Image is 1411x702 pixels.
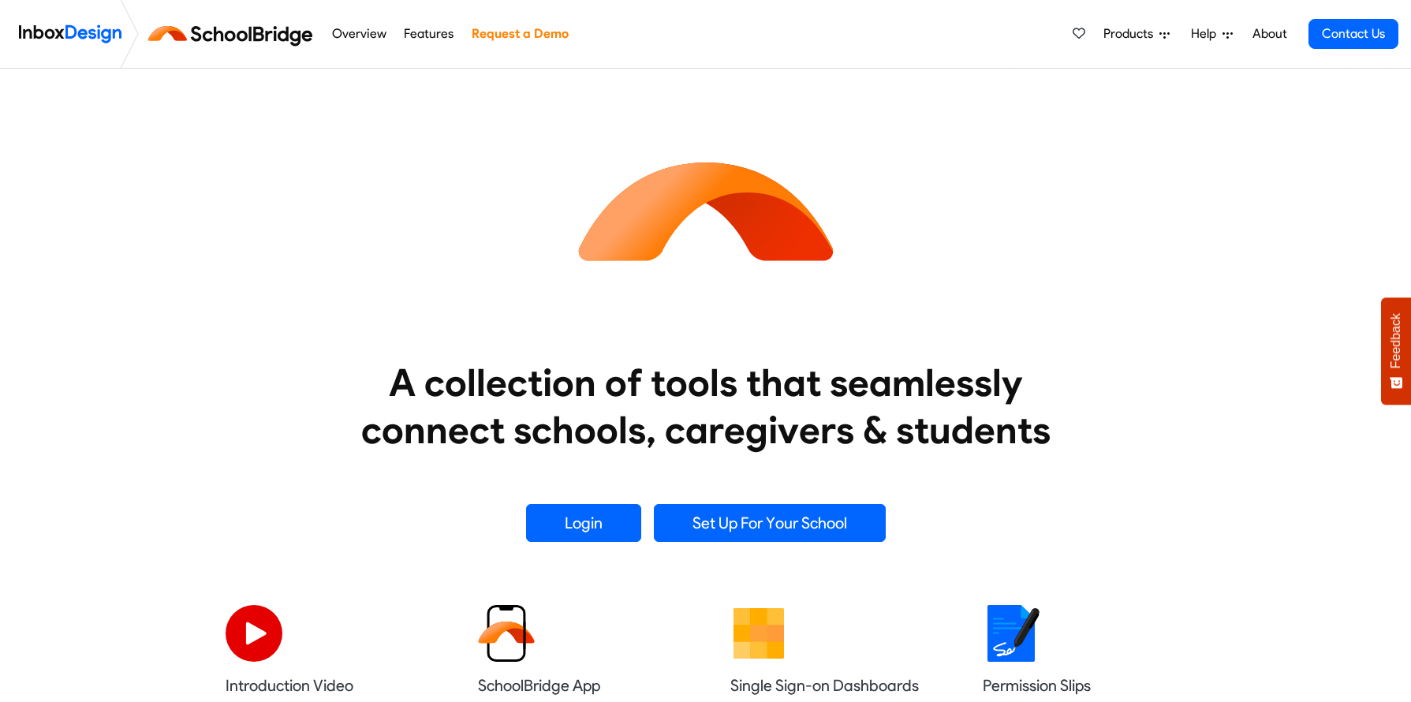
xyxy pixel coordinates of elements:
[983,605,1040,662] img: 2022_01_18_icon_signature.svg
[226,605,282,662] img: 2022_07_11_icon_video_playback.svg
[526,504,641,542] a: Login
[478,674,681,696] h5: SchoolBridge App
[226,674,429,696] h5: Introduction Video
[1308,19,1398,49] a: Contact Us
[654,504,886,542] a: Set Up For Your School
[730,605,787,662] img: 2022_01_13_icon_grid.svg
[327,18,390,50] a: Overview
[730,674,934,696] h5: Single Sign-on Dashboards
[1248,18,1291,50] a: About
[478,605,535,662] img: 2022_01_13_icon_sb_app.svg
[1191,24,1222,43] span: Help
[1185,18,1239,50] a: Help
[564,69,848,353] img: icon_schoolbridge.svg
[983,674,1186,696] h5: Permission Slips
[400,18,458,50] a: Features
[1103,24,1159,43] span: Products
[1381,297,1411,405] button: Feedback - Show survey
[145,15,323,53] img: schoolbridge logo
[1389,313,1403,368] span: Feedback
[467,18,573,50] a: Request a Demo
[331,359,1081,454] heading: A collection of tools that seamlessly connect schools, caregivers & students
[1097,18,1176,50] a: Products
